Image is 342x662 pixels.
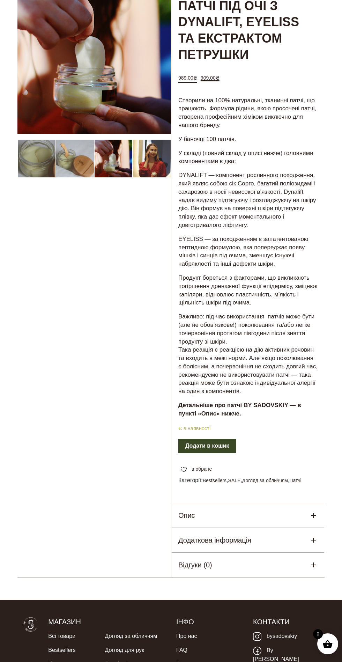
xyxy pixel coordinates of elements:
h5: Додаткова інформація [178,535,251,545]
a: в обране [178,465,214,473]
span: ₴ [216,75,220,81]
bdi: 989,00 [178,75,197,81]
p: EYELISS — за походженням є запатентованою пептидною формулою, яка попереджає появу мішків і синці... [178,235,318,268]
p: Важливо: під час використання патчів може бути (але не обов’язкове!) поколювання та/або легке поч... [178,312,318,396]
strong: Детальніше про патчі BY SADOVSKIY — в пункті «Опис» нижче. [178,402,301,417]
h5: Магазин [48,617,166,626]
p: У баночці 100 патчів. [178,135,318,144]
a: Всі товари [48,629,75,643]
a: Bestsellers [203,478,226,483]
p: У складі (повний склад у описі нижче) головними компонентами є два: [178,149,318,166]
a: FAQ [176,643,187,657]
span: ₴ [193,75,197,81]
a: bysadovskiy [253,629,297,643]
p: Продукт бореться з факторами, що викликають погіршення дренажної функції епідермісу, зміцнює капі... [178,274,318,307]
a: Bestsellers [48,643,75,657]
p: Створили на 100% натуральні, тканинні патчі, що працюють. Формула рідини, якою просочені патчі, с... [178,96,318,130]
bdi: 909,00 [201,75,220,81]
h5: Інфо [176,617,243,626]
a: Догляд для рук [105,643,144,657]
a: Догляд за обличчям [105,629,157,643]
p: Є в наявності [171,424,325,433]
span: в обране [192,465,212,473]
h5: Відгуки (0) [178,560,212,570]
img: unfavourite.svg [181,467,187,472]
a: SALE [228,478,241,483]
h5: Контакти [253,617,319,626]
span: Категорії: , , , [178,476,318,485]
button: Додати в кошик [178,439,236,453]
a: Догляд за обличчям [242,478,288,483]
a: Патчі [289,478,301,483]
span: 0 [313,629,323,639]
a: Про нас [176,629,197,643]
h5: Опис [178,510,195,521]
p: DYNALIFT — компонент рослинного походження, який являє собою сік Сорго, багатий поліозидамі і сах... [178,171,318,229]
